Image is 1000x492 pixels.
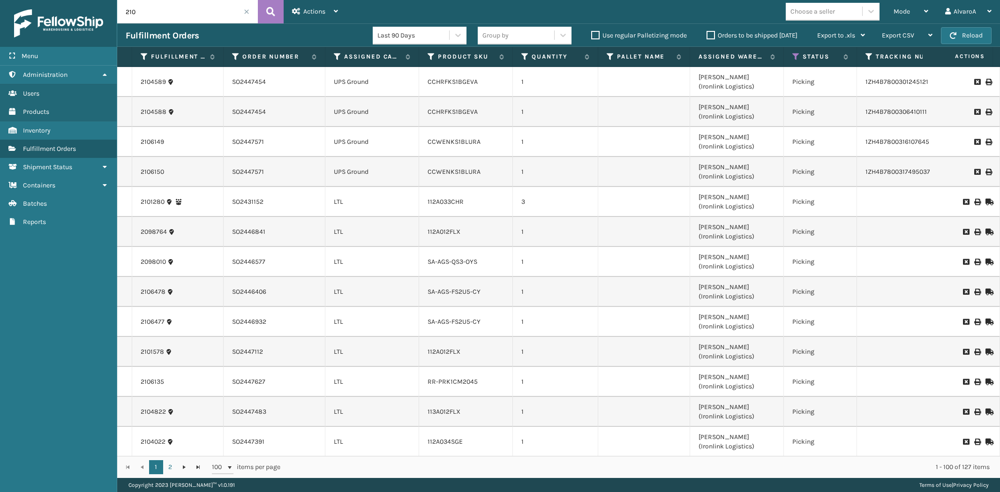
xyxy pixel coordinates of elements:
[974,139,980,145] i: Request to Be Cancelled
[784,337,857,367] td: Picking
[690,157,784,187] td: [PERSON_NAME] (Ironlink Logistics)
[141,227,167,237] a: 2098764
[126,30,199,41] h3: Fulfillment Orders
[23,89,39,97] span: Users
[974,229,980,235] i: Print BOL
[974,379,980,385] i: Print BOL
[293,462,990,472] div: 1 - 100 of 127 items
[163,460,177,474] a: 2
[974,169,980,175] i: Request to Be Cancelled
[325,277,419,307] td: LTL
[141,197,165,207] a: 2101280
[224,127,325,157] td: SO2447571
[325,397,419,427] td: LTL
[974,259,980,265] i: Print BOL
[690,307,784,337] td: [PERSON_NAME] (Ironlink Logistics)
[141,257,166,267] a: 2098010
[865,108,927,116] a: 1ZH4B7800306410111
[325,187,419,217] td: LTL
[974,199,980,205] i: Print BOL
[180,463,188,471] span: Go to the next page
[963,289,969,295] i: Request to Be Cancelled
[141,407,166,417] a: 2104822
[177,460,191,474] a: Go to the next page
[876,52,932,61] label: Tracking Number
[23,145,76,153] span: Fulfillment Orders
[690,187,784,217] td: [PERSON_NAME] (Ironlink Logistics)
[963,439,969,445] i: Request to Be Cancelled
[865,168,930,176] a: 1ZH4B7800317495037
[224,337,325,367] td: SO2447112
[325,97,419,127] td: UPS Ground
[690,67,784,97] td: [PERSON_NAME] (Ironlink Logistics)
[377,30,450,40] div: Last 90 Days
[482,30,509,40] div: Group by
[14,9,103,37] img: logo
[141,107,166,117] a: 2104588
[974,409,980,415] i: Print BOL
[224,367,325,397] td: SO2447627
[325,427,419,457] td: LTL
[690,397,784,427] td: [PERSON_NAME] (Ironlink Logistics)
[985,439,991,445] i: Mark as Shipped
[963,349,969,355] i: Request to Be Cancelled
[212,460,280,474] span: items per page
[865,138,929,146] a: 1ZH4B7800316107645
[224,397,325,427] td: SO2447483
[303,7,325,15] span: Actions
[428,318,481,326] a: SA-AGS-FS2U5-CY
[224,217,325,247] td: SO2446841
[817,31,855,39] span: Export to .xls
[894,7,910,15] span: Mode
[803,52,839,61] label: Status
[428,378,478,386] a: RR-PRK1CM2045
[919,478,989,492] div: |
[963,199,969,205] i: Request to Be Cancelled
[224,247,325,277] td: SO2446577
[428,168,481,176] a: CCWENKS1BLURA
[784,127,857,157] td: Picking
[428,78,478,86] a: CCHRFKS1BGEVA
[23,127,51,134] span: Inventory
[985,109,991,115] i: Print Label
[699,52,766,61] label: Assigned Warehouse
[784,187,857,217] td: Picking
[513,367,598,397] td: 1
[23,218,46,226] span: Reports
[513,97,598,127] td: 1
[224,67,325,97] td: SO2447454
[919,482,952,488] a: Terms of Use
[707,31,797,39] label: Orders to be shipped [DATE]
[974,79,980,85] i: Request to Be Cancelled
[974,349,980,355] i: Print BOL
[224,187,325,217] td: SO2431152
[141,377,164,387] a: 2106135
[141,167,164,177] a: 2106150
[974,319,980,325] i: Print BOL
[513,427,598,457] td: 1
[882,31,914,39] span: Export CSV
[428,348,460,356] a: 112A012FLX
[224,97,325,127] td: SO2447454
[784,247,857,277] td: Picking
[784,217,857,247] td: Picking
[974,109,980,115] i: Request to Be Cancelled
[242,52,307,61] label: Order Number
[224,427,325,457] td: SO2447391
[985,409,991,415] i: Mark as Shipped
[974,289,980,295] i: Print BOL
[141,347,164,357] a: 2101578
[784,427,857,457] td: Picking
[985,289,991,295] i: Mark as Shipped
[617,52,672,61] label: Pallet Name
[149,460,163,474] a: 1
[963,229,969,235] i: Request to Be Cancelled
[325,247,419,277] td: LTL
[344,52,401,61] label: Assigned Carrier Service
[23,71,68,79] span: Administration
[985,349,991,355] i: Mark as Shipped
[925,49,991,64] span: Actions
[690,367,784,397] td: [PERSON_NAME] (Ironlink Logistics)
[784,277,857,307] td: Picking
[532,52,580,61] label: Quantity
